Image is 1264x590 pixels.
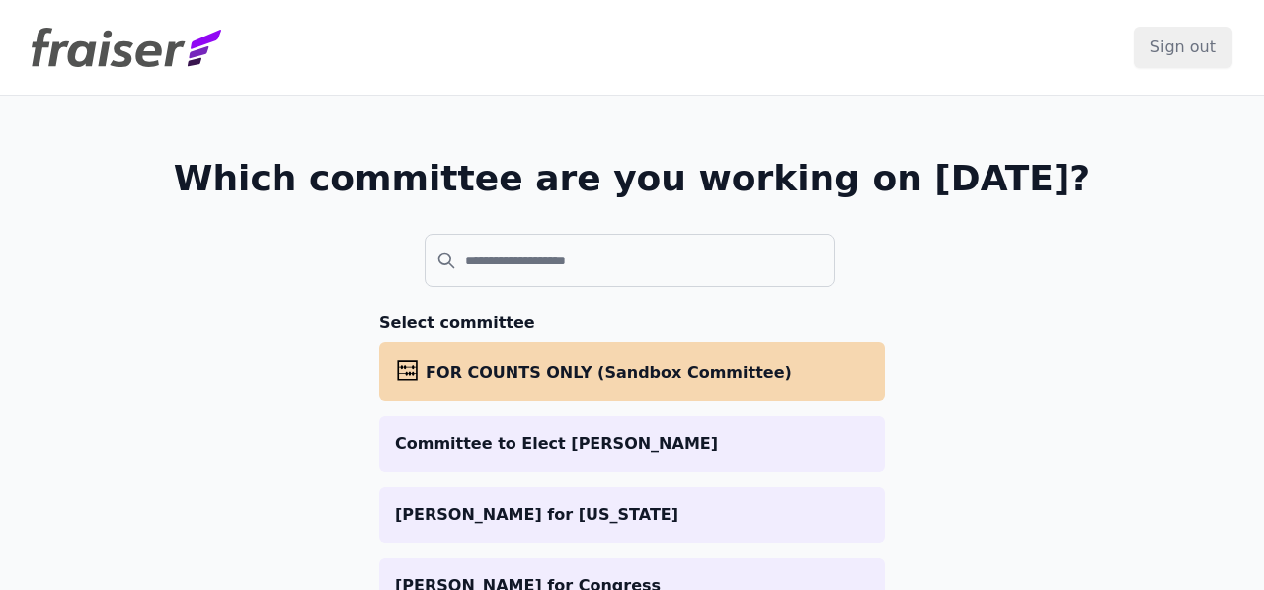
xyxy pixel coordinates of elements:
p: Committee to Elect [PERSON_NAME] [395,432,869,456]
input: Sign out [1134,27,1232,68]
a: Committee to Elect [PERSON_NAME] [379,416,885,472]
h1: Which committee are you working on [DATE]? [174,159,1091,198]
a: FOR COUNTS ONLY (Sandbox Committee) [379,342,885,401]
img: Fraiser Logo [32,28,221,67]
span: FOR COUNTS ONLY (Sandbox Committee) [426,363,792,382]
p: [PERSON_NAME] for [US_STATE] [395,503,869,527]
a: [PERSON_NAME] for [US_STATE] [379,487,885,543]
h3: Select committee [379,311,885,334]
